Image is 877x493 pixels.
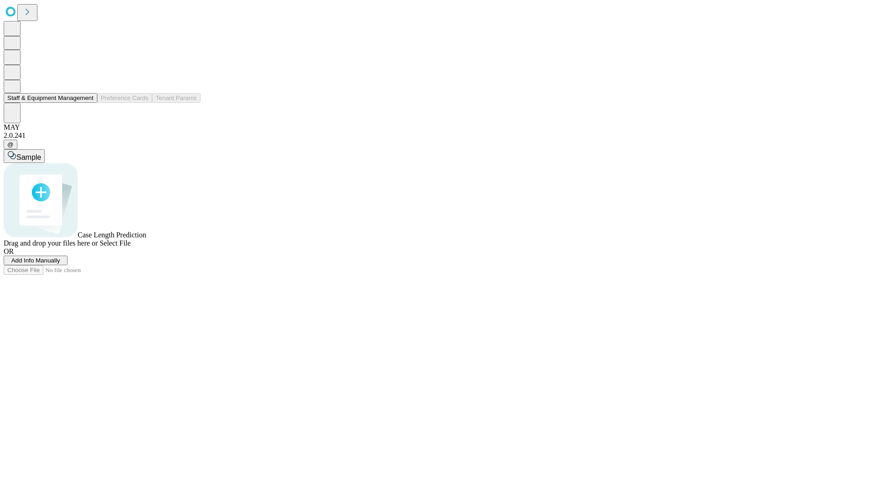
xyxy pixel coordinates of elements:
button: Tenant Params [152,93,201,103]
span: Case Length Prediction [78,231,146,239]
span: Sample [16,153,41,161]
div: 2.0.241 [4,131,873,140]
button: Preference Cards [97,93,152,103]
button: Sample [4,149,45,163]
span: Drag and drop your files here or [4,239,98,247]
div: MAY [4,123,873,131]
span: Add Info Manually [11,257,60,264]
span: OR [4,247,14,255]
span: Select File [100,239,131,247]
button: Add Info Manually [4,256,68,265]
span: @ [7,141,14,148]
button: @ [4,140,17,149]
button: Staff & Equipment Management [4,93,97,103]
